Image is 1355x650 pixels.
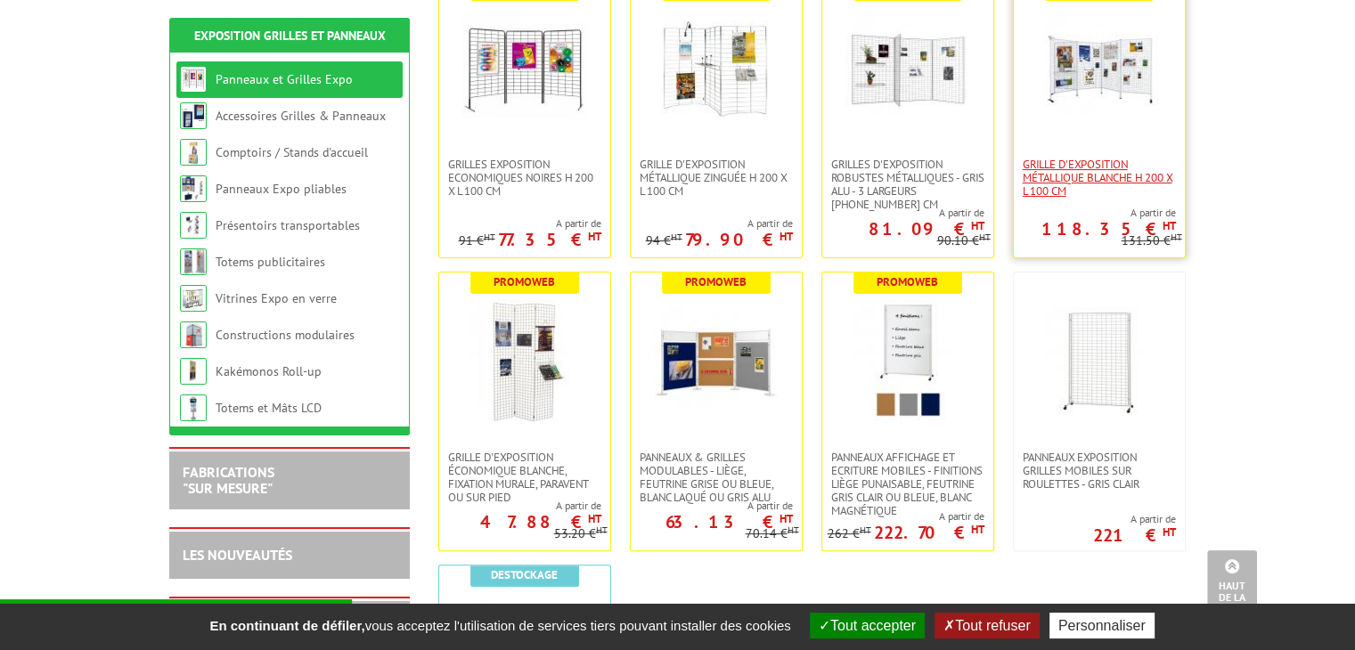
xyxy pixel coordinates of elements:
p: 221 € [1093,530,1176,540]
button: Tout refuser [935,613,1039,638]
strong: En continuant de défiler, [209,618,364,633]
span: A partir de [1014,206,1176,220]
p: 90.10 € [937,234,991,248]
b: Promoweb [494,274,555,289]
p: 91 € [459,234,495,248]
p: 118.35 € [1041,223,1176,234]
span: Grille d'exposition métallique blanche H 200 x L 100 cm [1023,158,1176,198]
sup: HT [780,229,793,244]
span: Grilles d'exposition robustes métalliques - gris alu - 3 largeurs [PHONE_NUMBER] cm [831,158,984,211]
span: Panneaux & Grilles modulables - liège, feutrine grise ou bleue, blanc laqué ou gris alu [640,451,793,504]
a: Panneaux Exposition Grilles mobiles sur roulettes - gris clair [1014,451,1185,491]
a: Constructions modulaires [216,327,355,343]
a: Grille d'exposition métallique blanche H 200 x L 100 cm [1014,158,1185,198]
img: Constructions modulaires [180,321,207,348]
a: Grille d'exposition métallique Zinguée H 200 x L 100 cm [631,158,802,198]
img: Panneaux & Grilles modulables - liège, feutrine grise ou bleue, blanc laqué ou gris alu [654,299,779,424]
img: Panneaux Expo pliables [180,175,207,202]
span: Grille d'exposition économique blanche, fixation murale, paravent ou sur pied [448,451,601,504]
img: Grilles d'exposition robustes métalliques - gris alu - 3 largeurs 70-100-120 cm [845,6,970,131]
img: Kakémonos Roll-up [180,358,207,385]
span: A partir de [1093,512,1176,526]
p: 53.20 € [554,527,608,540]
p: 131.50 € [1122,234,1182,248]
a: Haut de la page [1207,550,1257,623]
img: Présentoirs transportables [180,212,207,239]
span: Grille d'exposition métallique Zinguée H 200 x L 100 cm [640,158,793,198]
a: LES NOUVEAUTÉS [183,546,292,564]
span: A partir de [439,499,601,513]
a: Panneaux Expo pliables [216,181,347,197]
sup: HT [588,229,601,244]
button: Tout accepter [810,613,925,638]
a: Totems publicitaires [216,254,325,270]
sup: HT [971,522,984,537]
img: Grille d'exposition économique blanche, fixation murale, paravent ou sur pied [462,299,587,424]
img: Comptoirs / Stands d'accueil [180,139,207,166]
sup: HT [780,511,793,526]
a: Grille d'exposition économique blanche, fixation murale, paravent ou sur pied [439,451,610,504]
b: Promoweb [877,274,938,289]
p: 222.70 € [874,527,984,538]
span: vous acceptez l'utilisation de services tiers pouvant installer des cookies [200,618,799,633]
sup: HT [788,524,799,536]
span: Panneaux Affichage et Ecriture Mobiles - finitions liège punaisable, feutrine gris clair ou bleue... [831,451,984,517]
img: Panneaux Affichage et Ecriture Mobiles - finitions liège punaisable, feutrine gris clair ou bleue... [845,299,970,424]
a: Exposition Grilles et Panneaux [194,28,386,44]
a: Panneaux Affichage et Ecriture Mobiles - finitions liège punaisable, feutrine gris clair ou bleue... [822,451,993,517]
p: 77.35 € [498,234,601,245]
img: Totems et Mâts LCD [180,394,207,421]
sup: HT [1163,524,1176,540]
p: 47.88 € [480,516,601,527]
p: 63.13 € [665,516,793,527]
b: Destockage [491,567,558,582]
a: Panneaux et Grilles Expo [216,71,353,87]
a: Totems et Mâts LCD [216,400,322,416]
sup: HT [860,524,871,536]
img: Vitrines Expo en verre [180,285,207,312]
sup: HT [484,231,495,243]
span: A partir de [646,216,793,231]
p: 79.90 € [685,234,793,245]
span: A partir de [631,499,793,513]
img: Totems publicitaires [180,248,207,275]
span: A partir de [828,509,984,524]
a: Présentoirs transportables [216,217,360,233]
sup: HT [588,511,601,526]
a: FABRICATIONS"Sur Mesure" [183,463,274,497]
a: Vitrines Expo en verre [216,290,337,306]
a: Panneaux & Grilles modulables - liège, feutrine grise ou bleue, blanc laqué ou gris alu [631,451,802,504]
img: Grille d'exposition métallique Zinguée H 200 x L 100 cm [654,6,779,131]
p: 94 € [646,234,682,248]
span: Grilles Exposition Economiques Noires H 200 x L 100 cm [448,158,601,198]
a: Kakémonos Roll-up [216,363,322,379]
a: Grilles Exposition Economiques Noires H 200 x L 100 cm [439,158,610,198]
a: Grilles d'exposition robustes métalliques - gris alu - 3 largeurs [PHONE_NUMBER] cm [822,158,993,211]
img: Accessoires Grilles & Panneaux [180,102,207,129]
sup: HT [596,524,608,536]
p: 70.14 € [746,527,799,540]
span: A partir de [459,216,601,231]
sup: HT [1163,218,1176,233]
span: Panneaux Exposition Grilles mobiles sur roulettes - gris clair [1023,451,1176,491]
img: Grille d'exposition métallique blanche H 200 x L 100 cm [1037,6,1162,131]
sup: HT [671,231,682,243]
sup: HT [971,218,984,233]
img: Panneaux Exposition Grilles mobiles sur roulettes - gris clair [1037,299,1162,424]
sup: HT [979,231,991,243]
p: 81.09 € [869,223,984,234]
a: Comptoirs / Stands d'accueil [216,144,368,160]
img: Panneaux et Grilles Expo [180,66,207,93]
sup: HT [1171,231,1182,243]
p: 262 € [828,527,871,540]
button: Personnaliser (fenêtre modale) [1049,613,1155,638]
a: Accessoires Grilles & Panneaux [216,108,386,124]
span: A partir de [822,206,984,220]
b: Promoweb [685,274,747,289]
img: Grilles Exposition Economiques Noires H 200 x L 100 cm [462,6,587,131]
